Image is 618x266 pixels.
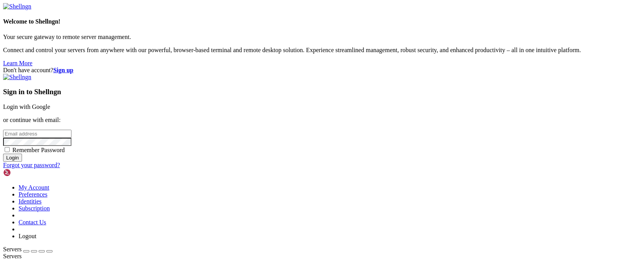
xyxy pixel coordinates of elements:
[19,198,42,205] a: Identities
[12,147,65,153] span: Remember Password
[3,60,32,66] a: Learn More
[3,67,615,74] div: Don't have account?
[53,67,73,73] a: Sign up
[3,18,615,25] h4: Welcome to Shellngn!
[3,34,615,41] p: Your secure gateway to remote server management.
[3,253,615,260] div: Servers
[5,147,10,152] input: Remember Password
[19,191,48,198] a: Preferences
[3,3,31,10] img: Shellngn
[19,184,49,191] a: My Account
[19,233,36,239] a: Logout
[3,88,615,96] h3: Sign in to Shellngn
[3,117,615,124] p: or continue with email:
[19,219,46,225] a: Contact Us
[19,205,50,212] a: Subscription
[3,130,71,138] input: Email address
[3,154,22,162] input: Login
[3,162,60,168] a: Forgot your password?
[3,246,22,252] span: Servers
[3,169,48,176] img: Shellngn
[3,47,615,54] p: Connect and control your servers from anywhere with our powerful, browser-based terminal and remo...
[3,103,50,110] a: Login with Google
[3,74,31,81] img: Shellngn
[3,246,53,252] a: Servers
